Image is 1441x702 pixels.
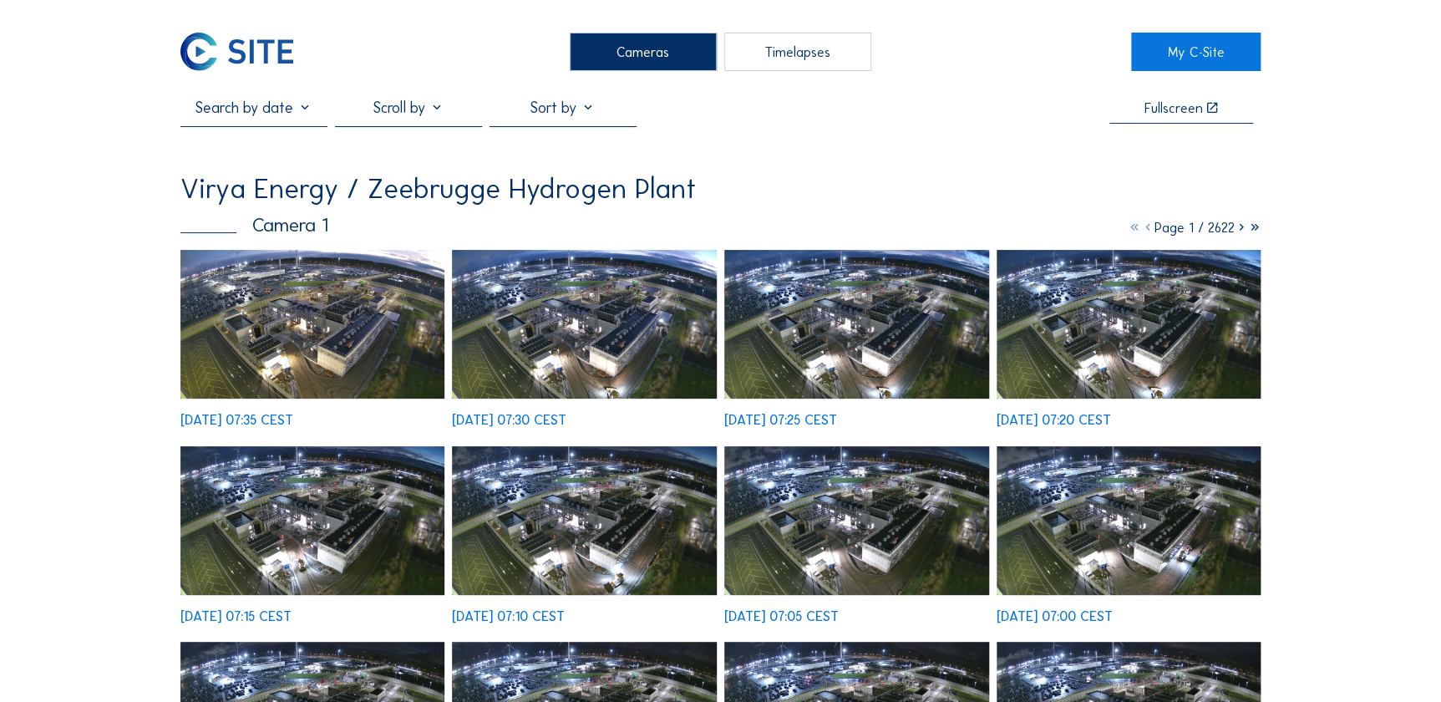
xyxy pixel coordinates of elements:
[452,446,717,595] img: image_53760760
[180,446,445,595] img: image_53760903
[452,250,717,399] img: image_53761279
[1144,101,1202,114] div: Fullscreen
[180,99,327,117] input: Search by date 󰅀
[997,446,1261,595] img: image_53760467
[724,250,989,399] img: image_53761100
[724,446,989,595] img: image_53760613
[452,609,565,623] div: [DATE] 07:10 CEST
[724,609,839,623] div: [DATE] 07:05 CEST
[180,609,292,623] div: [DATE] 07:15 CEST
[180,33,293,70] img: C-SITE Logo
[570,33,717,70] div: Cameras
[180,33,310,70] a: C-SITE Logo
[1131,33,1261,70] a: My C-Site
[180,413,293,426] div: [DATE] 07:35 CEST
[724,33,871,70] div: Timelapses
[724,413,837,426] div: [DATE] 07:25 CEST
[180,175,697,203] div: Virya Energy / Zeebrugge Hydrogen Plant
[997,609,1113,623] div: [DATE] 07:00 CEST
[180,250,445,399] img: image_53761448
[997,250,1261,399] img: image_53761087
[1154,219,1234,236] span: Page 1 / 2622
[452,413,566,426] div: [DATE] 07:30 CEST
[180,216,328,235] div: Camera 1
[997,413,1111,426] div: [DATE] 07:20 CEST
